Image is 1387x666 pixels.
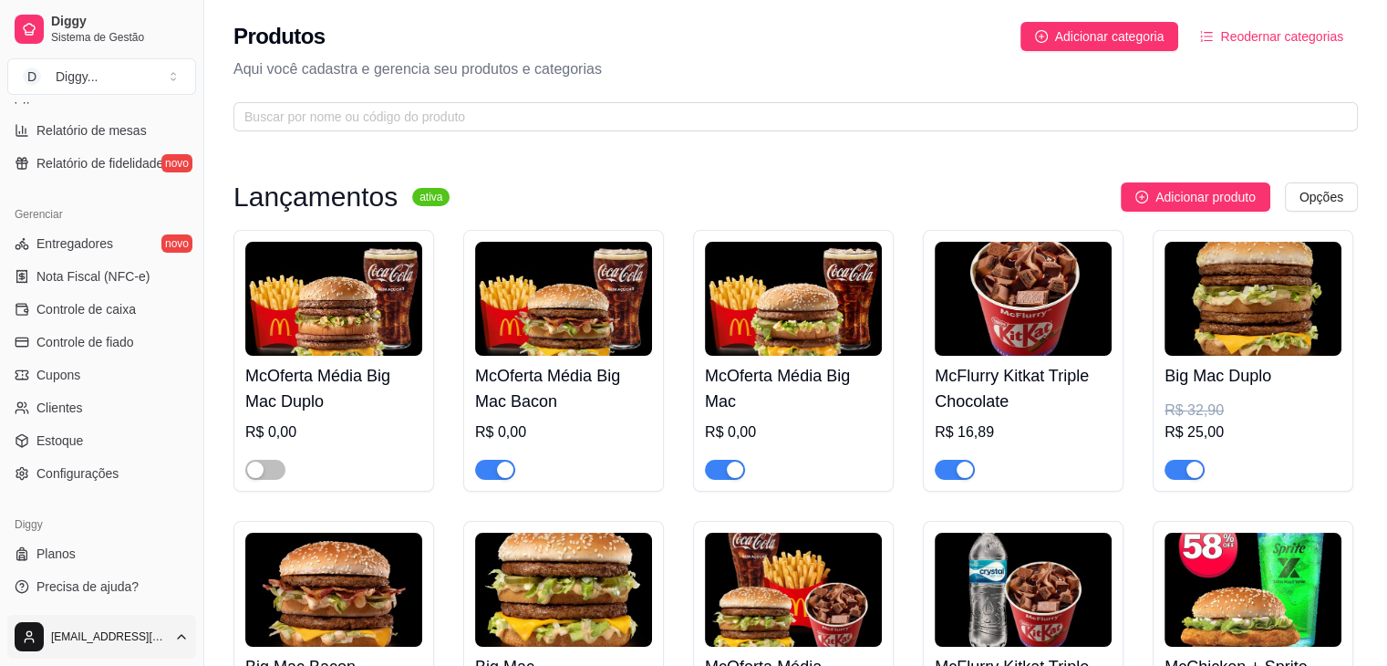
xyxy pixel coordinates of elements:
[705,421,882,443] div: R$ 0,00
[1155,187,1256,207] span: Adicionar produto
[56,68,98,86] div: Diggy ...
[1121,182,1270,212] button: Adicionar produto
[23,68,41,86] span: D
[7,426,196,455] a: Estoque
[36,121,147,140] span: Relatório de mesas
[1285,182,1358,212] button: Opções
[1055,26,1164,47] span: Adicionar categoria
[36,300,136,318] span: Controle de caixa
[7,572,196,601] a: Precisa de ajuda?
[36,234,113,253] span: Entregadores
[1164,400,1341,421] div: R$ 32,90
[7,116,196,145] a: Relatório de mesas
[7,539,196,568] a: Planos
[245,363,422,414] h4: McOferta Média Big Mac Duplo
[1164,363,1341,389] h4: Big Mac Duplo
[935,363,1112,414] h4: McFlurry Kitkat Triple Chocolate
[51,30,189,45] span: Sistema de Gestão
[36,366,80,384] span: Cupons
[475,533,652,647] img: product-image
[475,242,652,356] img: product-image
[7,510,196,539] div: Diggy
[36,578,139,596] span: Precisa de ajuda?
[475,421,652,443] div: R$ 0,00
[36,399,83,417] span: Clientes
[1020,22,1179,51] button: Adicionar categoria
[7,459,196,488] a: Configurações
[1164,242,1341,356] img: product-image
[245,533,422,647] img: product-image
[7,295,196,324] a: Controle de caixa
[7,7,196,51] a: DiggySistema de Gestão
[7,200,196,229] div: Gerenciar
[935,533,1112,647] img: product-image
[475,363,652,414] h4: McOferta Média Big Mac Bacon
[7,328,196,357] a: Controle de fiado
[1135,191,1148,203] span: plus-circle
[1299,187,1343,207] span: Opções
[1220,26,1343,47] span: Reodernar categorias
[36,432,83,450] span: Estoque
[51,630,167,644] span: [EMAIL_ADDRESS][DOMAIN_NAME]
[705,533,882,647] img: product-image
[1035,30,1048,43] span: plus-circle
[233,58,1358,80] p: Aqui você cadastra e gerencia seu produtos e categorias
[36,267,150,286] span: Nota Fiscal (NFC-e)
[705,242,882,356] img: product-image
[233,22,326,51] h2: Produtos
[245,242,422,356] img: product-image
[7,229,196,258] a: Entregadoresnovo
[7,58,196,95] button: Select a team
[245,421,422,443] div: R$ 0,00
[7,615,196,659] button: [EMAIL_ADDRESS][DOMAIN_NAME]
[36,545,76,563] span: Planos
[1164,421,1341,443] div: R$ 25,00
[7,149,196,178] a: Relatório de fidelidadenovo
[244,107,1332,127] input: Buscar por nome ou código do produto
[51,14,189,30] span: Diggy
[935,242,1112,356] img: product-image
[7,262,196,291] a: Nota Fiscal (NFC-e)
[1164,533,1341,647] img: product-image
[705,363,882,414] h4: McOferta Média Big Mac
[935,421,1112,443] div: R$ 16,89
[7,393,196,422] a: Clientes
[36,333,134,351] span: Controle de fiado
[36,154,163,172] span: Relatório de fidelidade
[1185,22,1358,51] button: Reodernar categorias
[36,464,119,483] span: Configurações
[412,188,450,206] sup: ativa
[1200,30,1213,43] span: ordered-list
[7,360,196,390] a: Cupons
[233,186,398,208] h3: Lançamentos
